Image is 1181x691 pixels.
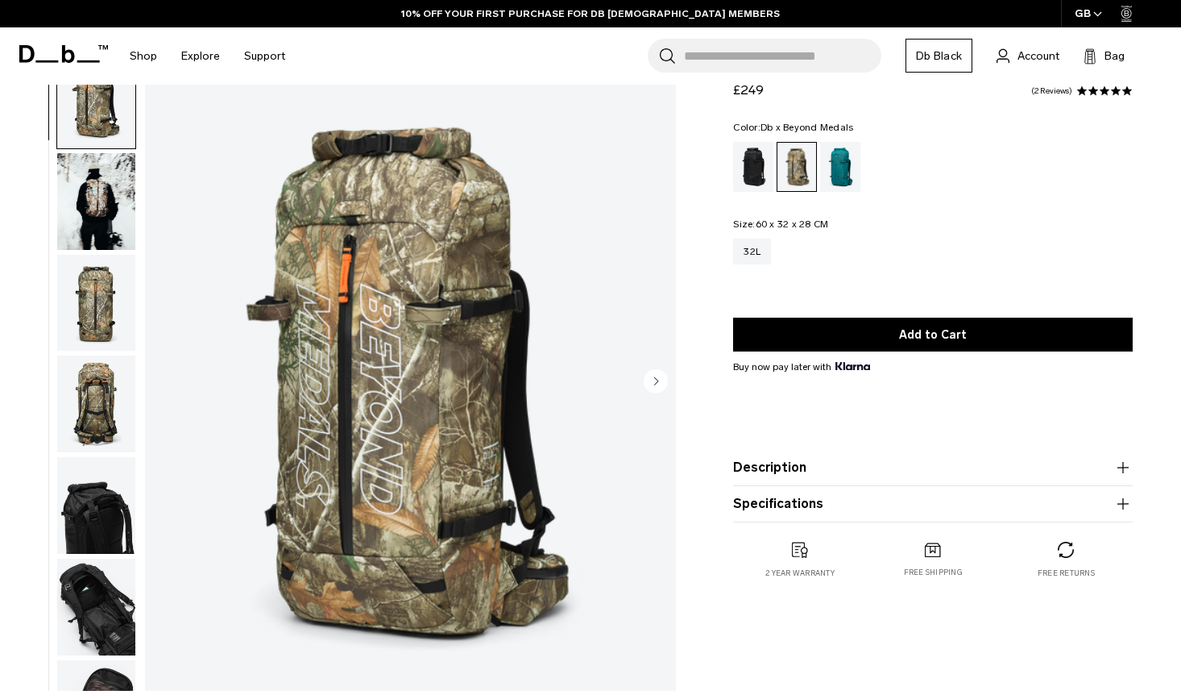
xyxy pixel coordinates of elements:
a: Support [244,27,285,85]
a: Account [997,46,1059,65]
span: Db x Beyond Medals [760,122,854,133]
button: Snow Pro Backpack 32L Db x Beyond Medals [56,456,136,555]
a: 2 reviews [1031,87,1072,95]
img: Snow Pro Backpack 32L Db x Beyond Medals [57,356,135,452]
span: Bag [1104,48,1125,65]
img: Snow Pro Backpack 32L Db x Beyond Medals [57,457,135,554]
button: Snow Pro Backpack 32L Db x Beyond Medals [56,355,136,453]
span: Account [1017,48,1059,65]
span: £249 [733,82,764,98]
button: Description [733,458,1133,477]
p: Free returns [1038,568,1095,579]
a: 10% OFF YOUR FIRST PURCHASE FOR DB [DEMOGRAPHIC_DATA] MEMBERS [401,6,780,21]
button: Bag [1084,46,1125,65]
img: Snow Pro Backpack 32L Db x Beyond Medals [57,255,135,352]
a: Db Black [905,39,972,73]
img: Snow Pro Backpack 32L Db x Beyond Medals [57,153,135,250]
a: Explore [181,27,220,85]
button: Snow Pro Backpack 32L Db x Beyond Medals [56,152,136,251]
img: Snow Pro Backpack 32L Db x Beyond Medals [57,52,135,148]
p: Free shipping [904,567,963,578]
button: Next slide [644,368,668,396]
legend: Size: [733,219,828,229]
button: Snow Pro Backpack 32L Db x Beyond Medals [56,558,136,656]
a: Black Out [733,142,773,192]
span: 60 x 32 x 28 CM [756,219,829,230]
a: 32L [733,239,771,264]
a: Midnight Teal [820,142,860,192]
nav: Main Navigation [118,27,297,85]
img: Snow Pro Backpack 32L Db x Beyond Medals [57,559,135,656]
img: {"height" => 20, "alt" => "Klarna"} [835,362,870,370]
p: 2 year warranty [765,568,835,579]
span: Buy now pay later with [733,360,870,374]
button: Snow Pro Backpack 32L Db x Beyond Medals [56,51,136,149]
button: Add to Cart [733,318,1133,352]
a: Db x Beyond Medals [777,142,817,192]
legend: Color: [733,123,853,132]
button: Snow Pro Backpack 32L Db x Beyond Medals [56,254,136,352]
a: Shop [130,27,157,85]
button: Specifications [733,494,1133,514]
